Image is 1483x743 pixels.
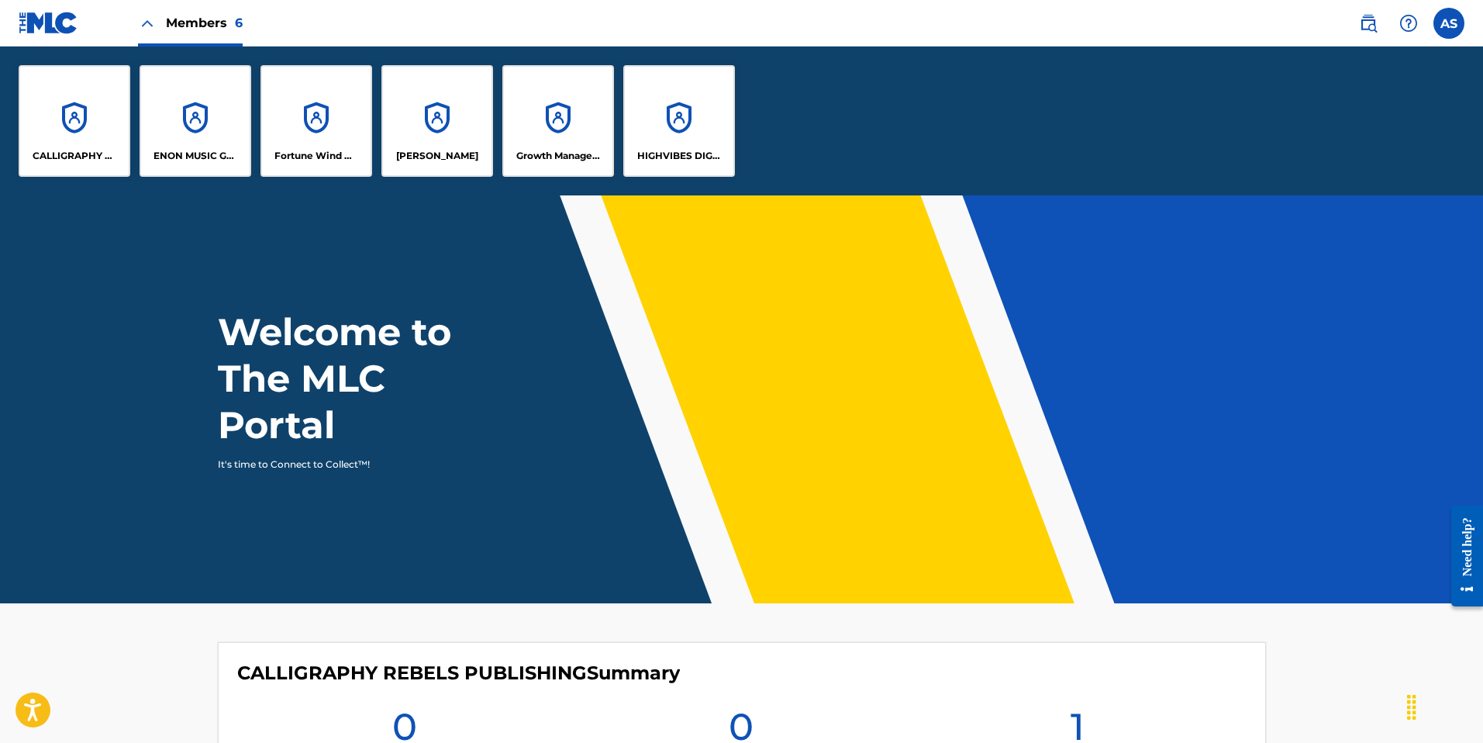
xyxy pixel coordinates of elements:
[381,65,493,177] a: Accounts[PERSON_NAME]
[166,14,243,32] span: Members
[33,149,117,163] p: CALLIGRAPHY REBELS PUBLISHING
[237,662,680,685] h4: CALLIGRAPHY REBELS PUBLISHING
[1440,494,1483,619] iframe: Resource Center
[235,16,243,30] span: 6
[140,65,251,177] a: AccountsENON MUSIC GROUP
[274,149,359,163] p: Fortune Wind Music Publishing, LLC
[1393,8,1424,39] div: Help
[1359,14,1378,33] img: search
[19,65,130,177] a: AccountsCALLIGRAPHY REBELS PUBLISHING
[623,65,735,177] a: AccountsHIGHVIBES DIGITAL LLC
[1399,684,1424,731] div: Drag
[1405,669,1483,743] iframe: Chat Widget
[138,14,157,33] img: Close
[260,65,372,177] a: AccountsFortune Wind Music Publishing, LLC
[516,149,601,163] p: Growth Management Publishing
[1433,8,1464,39] div: User Menu
[153,149,238,163] p: ENON MUSIC GROUP
[19,12,78,34] img: MLC Logo
[502,65,614,177] a: AccountsGrowth Management Publishing
[218,309,508,448] h1: Welcome to The MLC Portal
[218,458,487,472] p: It's time to Connect to Collect™!
[1399,14,1418,33] img: help
[1353,8,1384,39] a: Public Search
[637,149,722,163] p: HIGHVIBES DIGITAL LLC
[396,149,478,163] p: Garland E Waller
